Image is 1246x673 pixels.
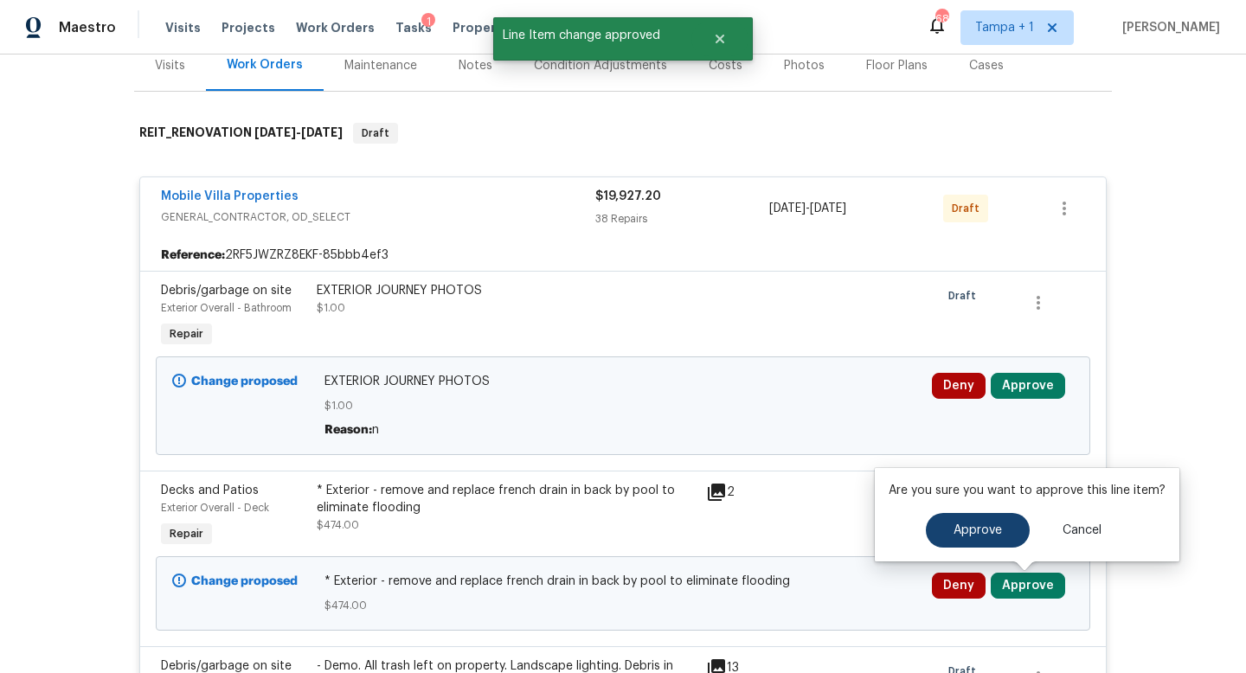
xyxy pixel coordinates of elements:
span: Tampa + 1 [975,19,1034,36]
span: Debris/garbage on site [161,660,292,672]
div: 2 [706,482,774,503]
span: [DATE] [769,202,806,215]
span: EXTERIOR JOURNEY PHOTOS [324,373,922,390]
span: Work Orders [296,19,375,36]
p: Are you sure you want to approve this line item? [889,482,1166,499]
span: Reason: [324,424,372,436]
span: n [372,424,379,436]
span: Projects [222,19,275,36]
span: [DATE] [301,126,343,138]
div: Cases [969,57,1004,74]
span: $474.00 [324,597,922,614]
div: Costs [709,57,742,74]
span: GENERAL_CONTRACTOR, OD_SELECT [161,208,595,226]
span: Exterior Overall - Bathroom [161,303,292,313]
span: $1.00 [324,397,922,414]
div: Photos [784,57,825,74]
div: Condition Adjustments [534,57,667,74]
span: Repair [163,525,210,542]
div: * Exterior - remove and replace french drain in back by pool to eliminate flooding [317,482,696,516]
b: Reference: [161,247,225,264]
span: Debris/garbage on site [161,285,292,297]
button: Approve [926,513,1030,548]
span: Decks and Patios [161,484,259,497]
span: Maestro [59,19,116,36]
span: Cancel [1063,524,1101,537]
span: Draft [948,287,983,304]
div: EXTERIOR JOURNEY PHOTOS [317,282,696,299]
span: Tasks [395,22,432,34]
span: Properties [453,19,520,36]
button: Deny [932,373,986,399]
span: Line Item change approved [493,17,691,54]
div: REIT_RENOVATION [DATE]-[DATE]Draft [134,106,1112,161]
span: Approve [954,524,1002,537]
button: Deny [932,573,986,599]
div: Notes [459,57,492,74]
div: 68 [935,10,947,28]
div: Maintenance [344,57,417,74]
div: Visits [155,57,185,74]
span: $474.00 [317,520,359,530]
button: Approve [991,373,1065,399]
span: * Exterior - remove and replace french drain in back by pool to eliminate flooding [324,573,922,590]
div: 38 Repairs [595,210,769,228]
span: - [769,200,846,217]
div: 2RF5JWZRZ8EKF-85bbb4ef3 [140,240,1106,271]
b: Change proposed [191,575,298,587]
span: [DATE] [254,126,296,138]
a: Mobile Villa Properties [161,190,299,202]
button: Approve [991,573,1065,599]
b: Change proposed [191,375,298,388]
span: [PERSON_NAME] [1115,19,1220,36]
div: Work Orders [227,56,303,74]
span: Exterior Overall - Deck [161,503,269,513]
span: [DATE] [810,202,846,215]
button: Close [691,22,748,56]
span: $1.00 [317,303,345,313]
span: - [254,126,343,138]
button: Cancel [1035,513,1129,548]
div: 1 [421,13,435,30]
div: Floor Plans [866,57,928,74]
span: Draft [952,200,986,217]
h6: REIT_RENOVATION [139,123,343,144]
span: Repair [163,325,210,343]
span: Draft [355,125,396,142]
span: $19,927.20 [595,190,661,202]
span: Visits [165,19,201,36]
